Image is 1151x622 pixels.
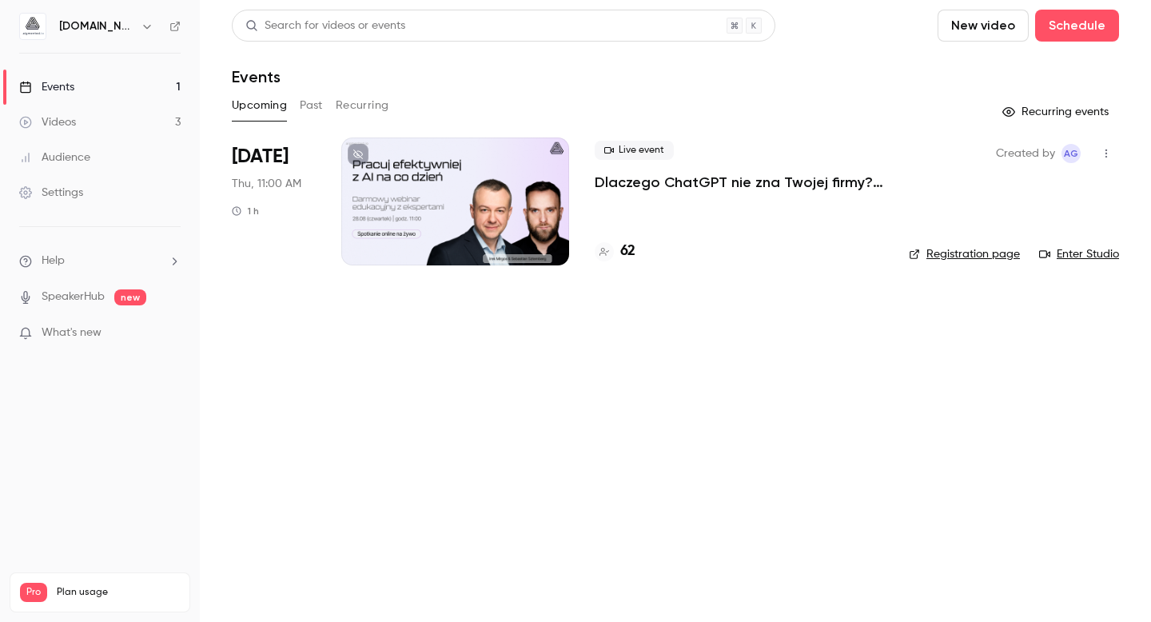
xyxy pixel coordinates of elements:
div: 1 h [232,205,259,217]
span: Aleksandra Grabarska [1061,144,1081,163]
button: Recurring events [995,99,1119,125]
span: What's new [42,325,102,341]
button: Schedule [1035,10,1119,42]
button: Upcoming [232,93,287,118]
span: AG [1064,144,1078,163]
span: Pro [20,583,47,602]
h1: Events [232,67,281,86]
div: Videos [19,114,76,130]
button: New video [938,10,1029,42]
a: SpeakerHub [42,289,105,305]
div: Aug 28 Thu, 11:00 AM (Europe/Berlin) [232,138,316,265]
a: Enter Studio [1039,246,1119,262]
button: Recurring [336,93,389,118]
iframe: Noticeable Trigger [161,326,181,341]
span: Help [42,253,65,269]
h6: [DOMAIN_NAME] [59,18,134,34]
a: 62 [595,241,635,262]
h4: 62 [620,241,635,262]
div: Settings [19,185,83,201]
button: Past [300,93,323,118]
span: Created by [996,144,1055,163]
div: Events [19,79,74,95]
span: Thu, 11:00 AM [232,176,301,192]
div: Search for videos or events [245,18,405,34]
img: aigmented.io [20,14,46,39]
span: new [114,289,146,305]
span: Plan usage [57,586,180,599]
a: Registration page [909,246,1020,262]
span: Live event [595,141,674,160]
a: Dlaczego ChatGPT nie zna Twojej firmy? Praktyczny przewodnik przygotowania wiedzy firmowej jako k... [595,173,883,192]
li: help-dropdown-opener [19,253,181,269]
span: [DATE] [232,144,289,169]
div: Audience [19,150,90,165]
